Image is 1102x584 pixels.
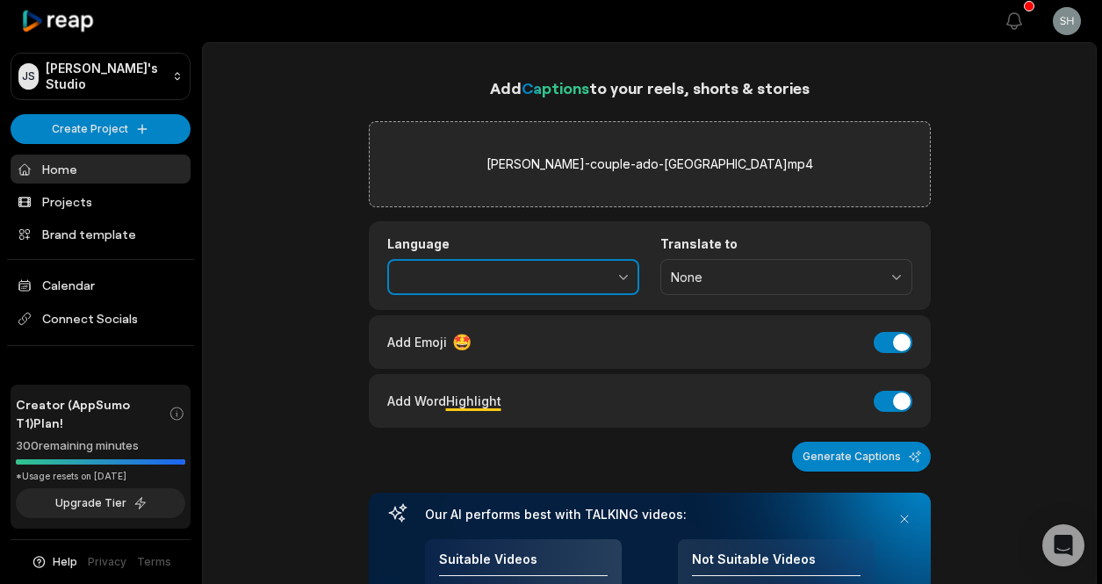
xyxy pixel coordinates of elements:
span: Highlight [446,393,501,408]
button: None [660,259,912,296]
div: *Usage resets on [DATE] [16,470,185,483]
div: Open Intercom Messenger [1042,524,1084,566]
span: Help [53,554,77,570]
label: Language [387,236,639,252]
a: Privacy [88,554,126,570]
a: Calendar [11,270,191,299]
div: JS [18,63,39,90]
button: Help [31,554,77,570]
button: Generate Captions [792,442,931,472]
a: Projects [11,187,191,216]
button: Create Project [11,114,191,144]
span: Creator (AppSumo T1) Plan! [16,395,169,432]
label: [PERSON_NAME]-couple-ado-[GEOGRAPHIC_DATA]mp4 [486,154,813,175]
span: Captions [522,78,589,97]
a: Brand template [11,220,191,249]
h1: Add to your reels, shorts & stories [369,76,931,100]
span: 🤩 [452,330,472,354]
h3: Our AI performs best with TALKING videos: [425,507,875,523]
p: [PERSON_NAME]'s Studio [46,61,165,92]
button: Upgrade Tier [16,488,185,518]
div: 300 remaining minutes [16,437,185,455]
a: Terms [137,554,171,570]
label: Translate to [660,236,912,252]
a: Home [11,155,191,184]
div: Add Word [387,389,501,413]
h4: Suitable Videos [439,552,608,577]
h4: Not Suitable Videos [692,552,861,577]
span: Connect Socials [11,303,191,335]
span: Add Emoji [387,333,447,351]
span: None [671,270,877,285]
